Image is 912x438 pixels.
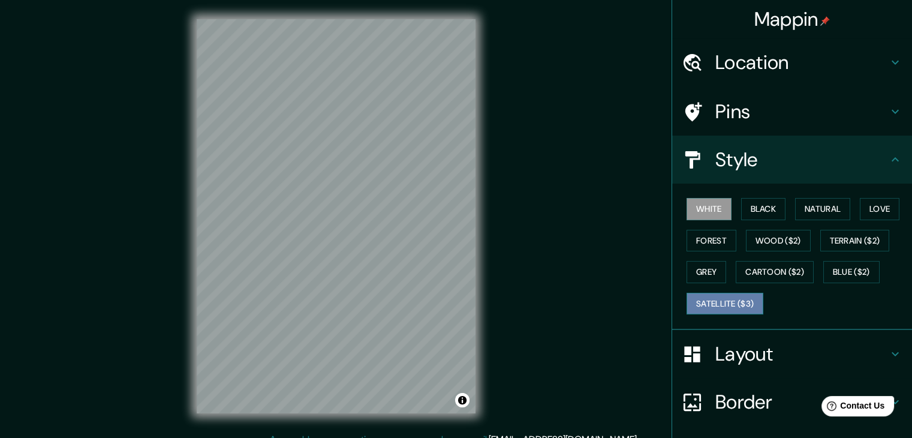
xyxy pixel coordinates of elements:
[455,393,469,407] button: Toggle attribution
[672,88,912,136] div: Pins
[795,198,850,220] button: Natural
[823,261,880,283] button: Blue ($2)
[860,198,899,220] button: Love
[672,38,912,86] div: Location
[715,390,888,414] h4: Border
[672,136,912,184] div: Style
[687,198,732,220] button: White
[820,230,890,252] button: Terrain ($2)
[672,378,912,426] div: Border
[746,230,811,252] button: Wood ($2)
[820,16,830,26] img: pin-icon.png
[715,50,888,74] h4: Location
[754,7,830,31] h4: Mappin
[715,148,888,172] h4: Style
[687,230,736,252] button: Forest
[805,391,899,425] iframe: Help widget launcher
[687,261,726,283] button: Grey
[672,330,912,378] div: Layout
[687,293,763,315] button: Satellite ($3)
[736,261,814,283] button: Cartoon ($2)
[197,19,475,413] canvas: Map
[715,342,888,366] h4: Layout
[715,100,888,124] h4: Pins
[741,198,786,220] button: Black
